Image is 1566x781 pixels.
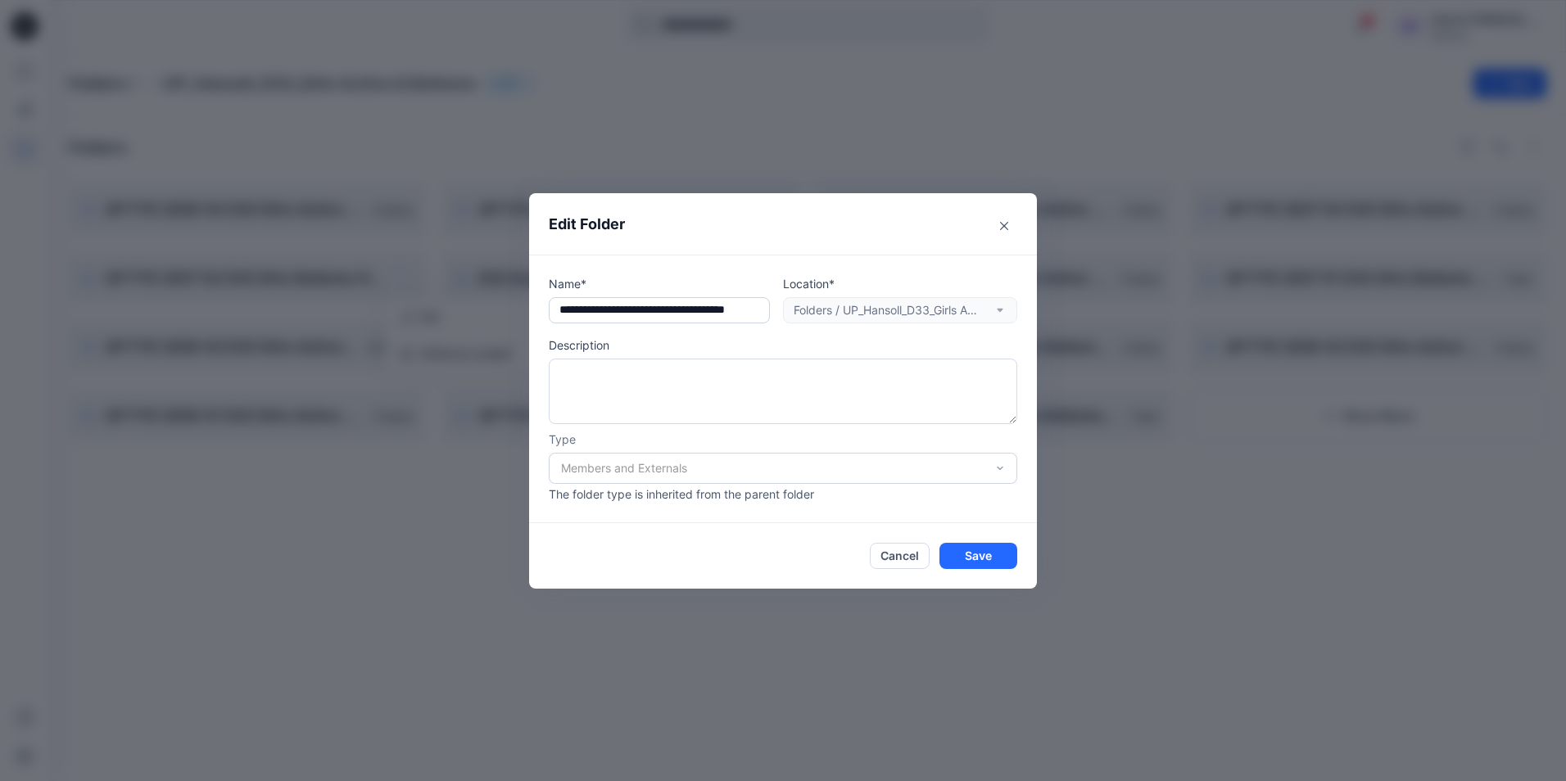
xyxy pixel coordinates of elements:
[991,213,1017,239] button: Close
[529,193,1037,255] header: Edit Folder
[549,485,1017,503] p: The folder type is inherited from the parent folder
[939,543,1017,569] button: Save
[549,431,1017,448] p: Type
[549,275,770,292] p: Name*
[549,336,1017,354] p: Description
[870,543,930,569] button: Cancel
[783,275,1017,292] p: Location*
